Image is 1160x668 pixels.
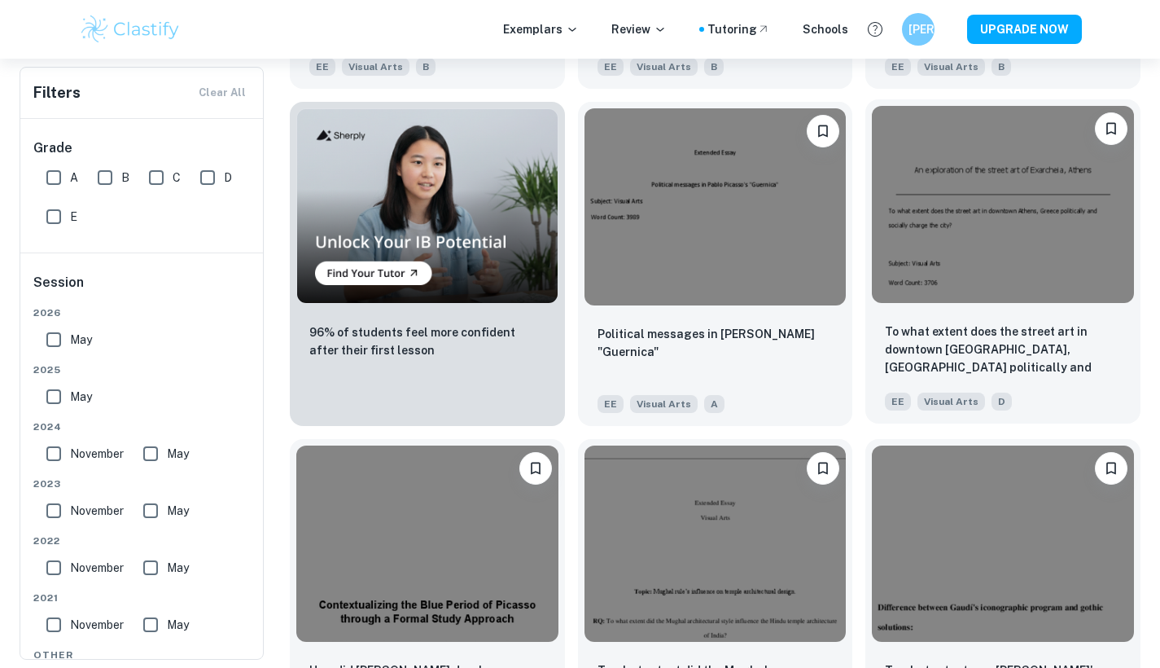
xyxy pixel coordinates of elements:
span: Visual Arts [342,58,409,76]
p: Political messages in Pablo Picasso's "Guernica" [598,325,834,361]
p: 96% of students feel more confident after their first lesson [309,323,545,359]
img: Visual Arts EE example thumbnail: To what extent was Gaudi's iconographic [872,446,1134,642]
button: [PERSON_NAME] [902,13,935,46]
button: Bookmark [807,115,839,147]
span: EE [885,58,911,76]
span: EE [885,393,911,411]
span: A [70,169,78,187]
button: Bookmark [807,452,839,485]
button: Bookmark [1095,452,1127,485]
span: D [991,393,1012,411]
span: B [416,58,436,76]
span: Visual Arts [630,58,698,76]
span: 2026 [33,305,252,320]
p: Review [611,20,667,38]
span: A [704,395,724,413]
span: 2025 [33,363,252,377]
h6: [PERSON_NAME] [908,20,927,38]
span: 2024 [33,420,252,434]
span: May [167,616,189,634]
img: Visual Arts EE example thumbnail: Political messages in Pablo Picasso's "G [584,108,847,305]
img: Visual Arts EE example thumbnail: To what extent does the street art in do [872,106,1134,302]
button: UPGRADE NOW [967,15,1082,44]
span: Visual Arts [630,395,698,413]
span: B [121,169,129,187]
img: Clastify logo [79,13,182,46]
span: EE [598,58,624,76]
p: To what extent does the street art in downtown Athens, Greece politically and socially charge the... [885,323,1121,378]
a: BookmarkTo what extent does the street art in downtown Athens, Greece politically and socially ch... [865,102,1140,425]
span: November [70,559,124,577]
span: 2022 [33,534,252,548]
button: Bookmark [1095,112,1127,145]
span: Other [33,648,252,662]
span: May [167,559,189,577]
span: 2023 [33,477,252,491]
span: Visual Arts [917,58,985,76]
img: Visual Arts EE example thumbnail: To what extent did the Mughal architectu [584,446,847,642]
span: C [173,169,181,187]
span: May [167,502,189,520]
img: Visual Arts EE example thumbnail: How did Pablo Picasso develop intimacy w [296,446,558,642]
button: Help and Feedback [861,15,889,43]
span: D [224,169,232,187]
img: Thumbnail [296,108,558,303]
span: May [167,445,189,463]
h6: Filters [33,81,81,104]
span: EE [598,395,624,413]
span: November [70,616,124,634]
a: Tutoring [707,20,770,38]
button: Bookmark [519,452,552,485]
span: May [70,388,92,406]
span: B [704,58,724,76]
h6: Grade [33,138,252,158]
span: E [70,208,77,226]
a: BookmarkPolitical messages in Pablo Picasso's "Guernica"EEVisual ArtsA [578,102,853,425]
h6: Session [33,273,252,305]
span: Visual Arts [917,393,985,411]
a: Thumbnail96% of students feel more confident after their first lesson [290,102,565,425]
span: B [991,58,1011,76]
span: 2021 [33,591,252,605]
a: Schools [803,20,848,38]
span: November [70,445,124,463]
span: November [70,502,124,520]
span: EE [309,58,335,76]
p: Exemplars [503,20,579,38]
span: May [70,331,92,349]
